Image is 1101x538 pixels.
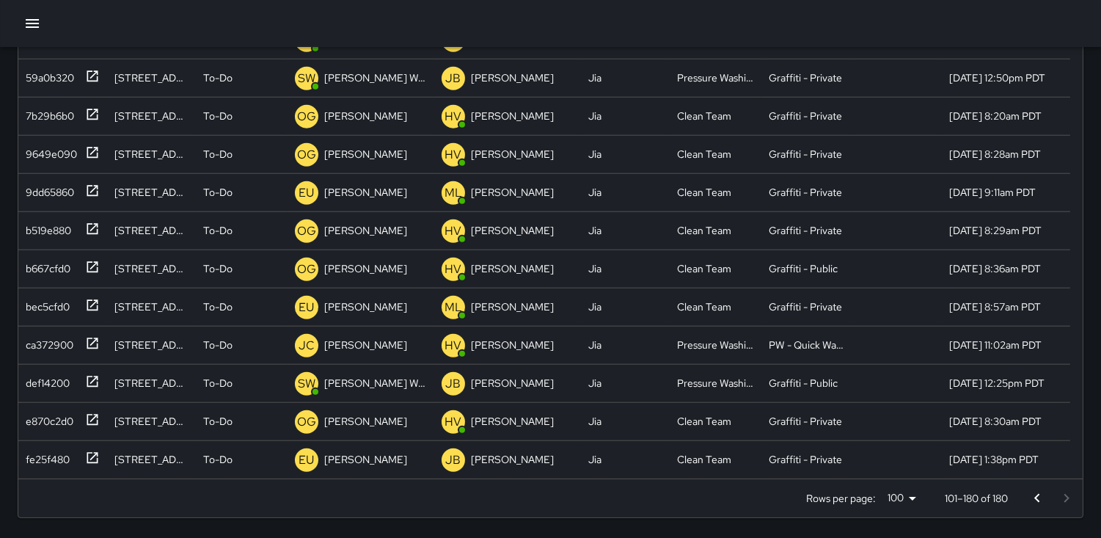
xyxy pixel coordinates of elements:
[20,255,70,276] div: b667cfd0
[203,223,233,238] p: To-Do
[20,103,74,123] div: 7b29b6b0
[769,185,842,200] div: Graffiti - Private
[114,185,189,200] div: 1012 Mission Street
[949,299,1041,314] div: 9/15/2025, 8:57am PDT
[588,299,601,314] div: Jia
[114,414,189,429] div: 441 Stevenson Street
[114,223,189,238] div: 460 Jessie Street
[769,70,842,85] div: Graffiti - Private
[324,414,407,429] p: [PERSON_NAME]
[114,70,189,85] div: 160 6th Street
[949,376,1045,390] div: 9/10/2025, 12:25pm PDT
[20,408,73,429] div: e870c2d0
[588,414,601,429] div: Jia
[114,147,189,161] div: 973 Market Street
[114,109,189,123] div: 510 Stevenson Street
[769,261,838,276] div: Graffiti - Public
[471,414,554,429] p: [PERSON_NAME]
[677,338,754,352] div: Pressure Washing
[324,299,407,314] p: [PERSON_NAME]
[588,452,601,467] div: Jia
[677,299,731,314] div: Clean Team
[677,414,731,429] div: Clean Team
[588,261,601,276] div: Jia
[471,376,554,390] p: [PERSON_NAME]
[471,223,554,238] p: [PERSON_NAME]
[324,223,407,238] p: [PERSON_NAME]
[1023,484,1052,513] button: Go to previous page
[20,294,70,314] div: bec5cfd0
[20,370,70,390] div: def14200
[471,299,554,314] p: [PERSON_NAME]
[769,452,842,467] div: Graffiti - Private
[299,184,315,202] p: EU
[882,487,921,509] div: 100
[298,375,315,393] p: SW
[588,185,601,200] div: Jia
[769,376,838,390] div: Graffiti - Public
[203,109,233,123] p: To-Do
[445,413,462,431] p: HV
[445,184,462,202] p: ML
[677,185,731,200] div: Clean Team
[203,299,233,314] p: To-Do
[945,491,1008,506] p: 101–180 of 180
[445,222,462,240] p: HV
[949,452,1039,467] div: 9/15/2025, 1:38pm PDT
[471,147,554,161] p: [PERSON_NAME]
[114,261,189,276] div: 934 Market Street
[949,338,1042,352] div: 8/26/2025, 11:02am PDT
[203,376,233,390] p: To-Do
[446,70,461,87] p: JB
[769,109,842,123] div: Graffiti - Private
[471,452,554,467] p: [PERSON_NAME]
[445,299,462,316] p: ML
[769,223,842,238] div: Graffiti - Private
[588,70,601,85] div: Jia
[114,338,189,352] div: 93 10th Street
[588,109,601,123] div: Jia
[769,299,842,314] div: Graffiti - Private
[324,452,407,467] p: [PERSON_NAME]
[806,491,876,506] p: Rows per page:
[949,223,1042,238] div: 9/15/2025, 8:29am PDT
[677,109,731,123] div: Clean Team
[445,108,462,126] p: HV
[677,147,731,161] div: Clean Team
[471,70,554,85] p: [PERSON_NAME]
[114,299,189,314] div: 486 Jessie Street
[949,70,1045,85] div: 9/10/2025, 12:50pm PDT
[949,185,1036,200] div: 9/15/2025, 9:11am PDT
[20,217,71,238] div: b519e880
[324,70,427,85] p: [PERSON_NAME] Weekly
[20,332,73,352] div: ca372900
[677,261,731,276] div: Clean Team
[203,70,233,85] p: To-Do
[677,452,731,467] div: Clean Team
[677,223,731,238] div: Clean Team
[203,452,233,467] p: To-Do
[446,451,461,469] p: JB
[769,414,842,429] div: Graffiti - Private
[299,299,315,316] p: EU
[114,452,189,467] div: 948 Market Street
[324,185,407,200] p: [PERSON_NAME]
[298,70,315,87] p: SW
[297,146,316,164] p: OG
[203,261,233,276] p: To-Do
[20,179,74,200] div: 9dd65860
[203,147,233,161] p: To-Do
[471,338,554,352] p: [PERSON_NAME]
[949,109,1042,123] div: 9/15/2025, 8:20am PDT
[299,337,315,355] p: JC
[949,261,1041,276] div: 9/15/2025, 8:36am PDT
[203,414,233,429] p: To-Do
[324,376,427,390] p: [PERSON_NAME] Weekly
[203,185,233,200] p: To-Do
[949,414,1042,429] div: 9/15/2025, 8:30am PDT
[445,146,462,164] p: HV
[297,261,316,278] p: OG
[445,261,462,278] p: HV
[324,261,407,276] p: [PERSON_NAME]
[324,109,407,123] p: [PERSON_NAME]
